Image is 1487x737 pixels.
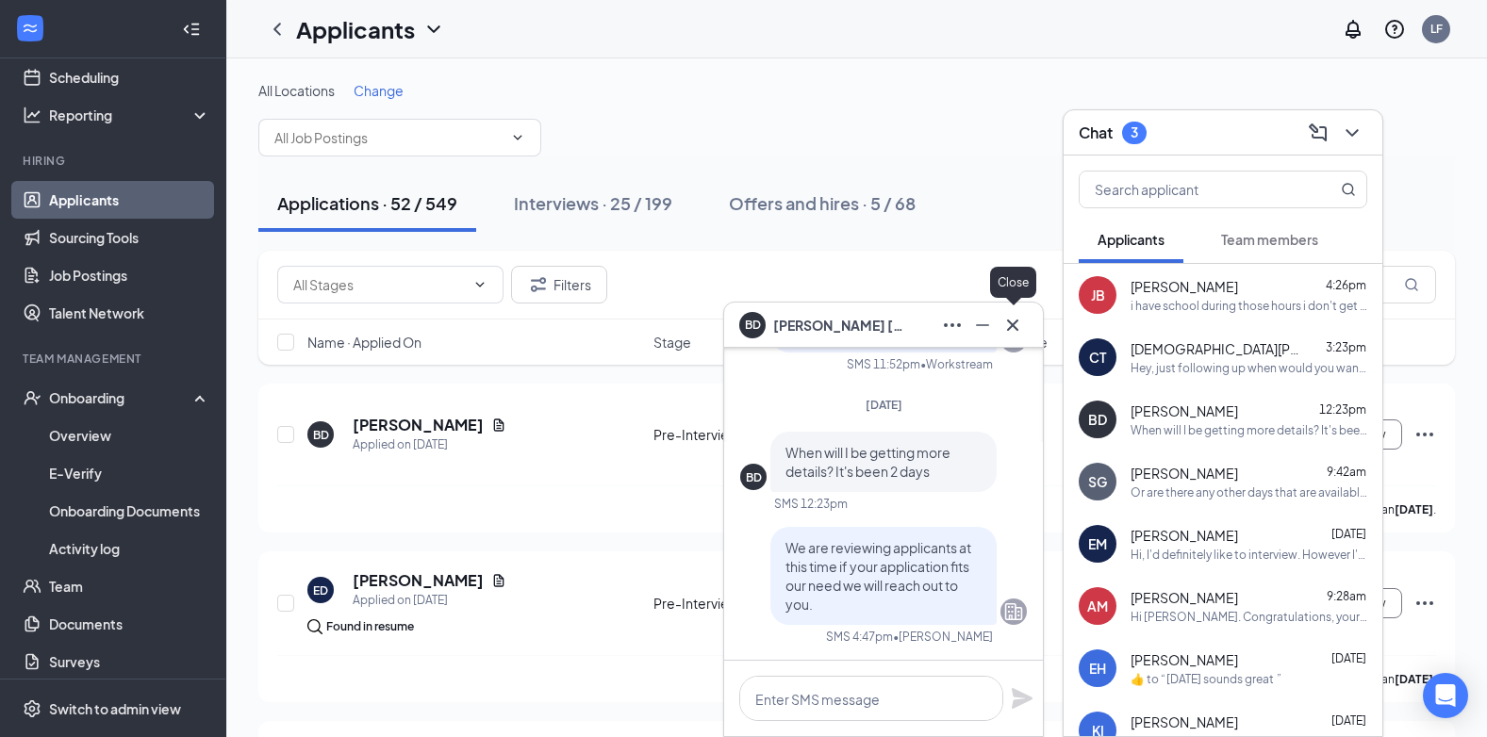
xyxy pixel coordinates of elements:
[1395,672,1433,686] b: [DATE]
[353,591,506,610] div: Applied on [DATE]
[1404,277,1419,292] svg: MagnifyingGlass
[990,267,1036,298] div: Close
[1088,534,1107,553] div: EM
[653,425,820,444] div: Pre-Interview Screening
[1341,122,1363,144] svg: ChevronDown
[49,699,181,718] div: Switch to admin view
[1326,278,1366,292] span: 4:26pm
[920,356,993,372] span: • Workstream
[296,13,415,45] h1: Applicants
[49,605,210,643] a: Documents
[1430,21,1443,37] div: LF
[313,427,329,443] div: BD
[1131,547,1367,563] div: Hi, I'd definitely like to interview. However I'm really applying for management or a serving pos...
[866,398,902,412] span: [DATE]
[1087,597,1108,615] div: AM
[353,435,506,454] div: Applied on [DATE]
[893,629,993,645] span: • [PERSON_NAME]
[307,619,322,634] img: search.bf7aa3482b7795d4f01b.svg
[937,310,967,340] button: Ellipses
[293,274,465,295] input: All Stages
[313,582,328,598] div: ED
[353,570,484,591] h5: [PERSON_NAME]
[1307,122,1330,144] svg: ComposeMessage
[1131,609,1367,625] div: Hi [PERSON_NAME]. Congratulations, your meeting with [PERSON_NAME] Fifty's for Expediter at [GEOG...
[1131,401,1238,420] span: [PERSON_NAME]
[49,219,210,256] a: Sourcing Tools
[1001,314,1024,336] svg: Cross
[1002,600,1025,623] svg: Company
[258,82,335,99] span: All Locations
[491,418,506,433] svg: Document
[826,629,893,645] div: SMS 4:47pm
[1327,465,1366,479] span: 9:42am
[1089,659,1106,678] div: EH
[422,18,445,41] svg: ChevronDown
[49,256,210,294] a: Job Postings
[266,18,289,41] svg: ChevronLeft
[511,266,607,303] button: Filter Filters
[49,530,210,567] a: Activity log
[1089,348,1106,367] div: CT
[773,315,905,336] span: [PERSON_NAME] [PERSON_NAME]
[23,106,41,124] svg: Analysis
[1088,410,1107,429] div: BD
[1131,124,1138,140] div: 3
[49,388,194,407] div: Onboarding
[23,153,207,169] div: Hiring
[774,496,848,512] div: SMS 12:23pm
[653,333,691,352] span: Stage
[527,273,550,296] svg: Filter
[1131,712,1238,731] span: [PERSON_NAME]
[1303,118,1333,148] button: ComposeMessage
[1413,592,1436,614] svg: Ellipses
[23,351,207,367] div: Team Management
[354,82,404,99] span: Change
[785,539,971,613] span: We are reviewing applicants at this time if your application fits our need we will reach out to you.
[23,699,41,718] svg: Settings
[785,444,950,480] span: When will I be getting more details? It's been 2 days
[1079,123,1113,143] h3: Chat
[1131,277,1238,296] span: [PERSON_NAME]
[1221,231,1318,248] span: Team members
[277,191,457,215] div: Applications · 52 / 549
[510,130,525,145] svg: ChevronDown
[1331,527,1366,541] span: [DATE]
[49,294,210,332] a: Talent Network
[653,594,820,613] div: Pre-Interview Screening
[1331,651,1366,665] span: [DATE]
[971,314,994,336] svg: Minimize
[49,417,210,454] a: Overview
[1131,650,1238,669] span: [PERSON_NAME]
[967,310,998,340] button: Minimize
[49,567,210,605] a: Team
[1331,713,1366,728] span: [DATE]
[746,469,762,485] div: BD
[274,127,503,148] input: All Job Postings
[1327,589,1366,603] span: 9:28am
[1423,673,1468,718] div: Open Intercom Messenger
[1011,687,1033,710] svg: Plane
[182,20,201,39] svg: Collapse
[49,181,210,219] a: Applicants
[49,106,211,124] div: Reporting
[21,19,40,38] svg: WorkstreamLogo
[1131,588,1238,607] span: [PERSON_NAME]
[1131,671,1281,687] div: ​👍​ to “ [DATE] sounds great ”
[1395,502,1433,516] b: [DATE]
[847,356,920,372] div: SMS 11:52pm
[1383,18,1406,41] svg: QuestionInfo
[1319,402,1366,417] span: 12:23pm
[1131,298,1367,314] div: i have school during those hours i don't get done until 2:05
[514,191,672,215] div: Interviews · 25 / 199
[49,492,210,530] a: Onboarding Documents
[23,388,41,407] svg: UserCheck
[1131,360,1367,376] div: Hey, just following up when would you want to discuss times?
[1131,339,1300,358] span: [DEMOGRAPHIC_DATA][PERSON_NAME]
[491,573,506,588] svg: Document
[1080,172,1303,207] input: Search applicant
[1131,484,1367,500] div: Or are there any other days that are available for interviews?
[729,191,916,215] div: Offers and hires · 5 / 68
